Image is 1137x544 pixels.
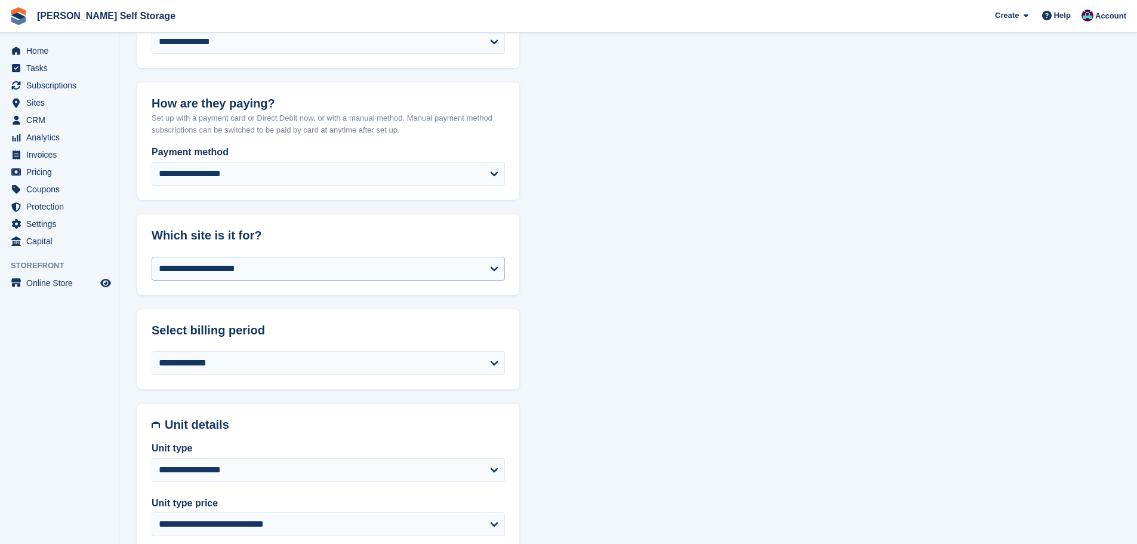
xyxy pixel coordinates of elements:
[152,441,505,456] label: Unit type
[6,112,113,128] a: menu
[32,6,180,26] a: [PERSON_NAME] Self Storage
[1081,10,1093,21] img: Ben
[26,275,98,291] span: Online Store
[1095,10,1126,22] span: Account
[6,233,113,250] a: menu
[26,60,98,76] span: Tasks
[10,7,27,25] img: stora-icon-8386f47178a22dfd0bd8f6a31ec36ba5ce8667c1dd55bd0f319d3a0aa187defe.svg
[1054,10,1071,21] span: Help
[26,129,98,146] span: Analytics
[152,145,505,159] label: Payment method
[995,10,1019,21] span: Create
[26,146,98,163] span: Invoices
[152,112,505,136] p: Set up with a payment card or Direct Debit now, or with a manual method. Manual payment method su...
[26,216,98,232] span: Settings
[26,42,98,59] span: Home
[26,198,98,215] span: Protection
[152,496,505,511] label: Unit type price
[152,97,505,110] h2: How are they paying?
[6,42,113,59] a: menu
[6,60,113,76] a: menu
[165,418,505,432] h2: Unit details
[6,216,113,232] a: menu
[98,276,113,290] a: Preview store
[6,129,113,146] a: menu
[6,181,113,198] a: menu
[26,112,98,128] span: CRM
[6,198,113,215] a: menu
[6,77,113,94] a: menu
[6,146,113,163] a: menu
[6,275,113,291] a: menu
[152,229,505,242] h2: Which site is it for?
[26,233,98,250] span: Capital
[26,181,98,198] span: Coupons
[26,94,98,111] span: Sites
[152,418,160,432] img: unit-details-icon-595b0c5c156355b767ba7b61e002efae458ec76ed5ec05730b8e856ff9ea34a9.svg
[6,164,113,180] a: menu
[11,260,119,272] span: Storefront
[26,164,98,180] span: Pricing
[152,324,505,337] h2: Select billing period
[6,94,113,111] a: menu
[26,77,98,94] span: Subscriptions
